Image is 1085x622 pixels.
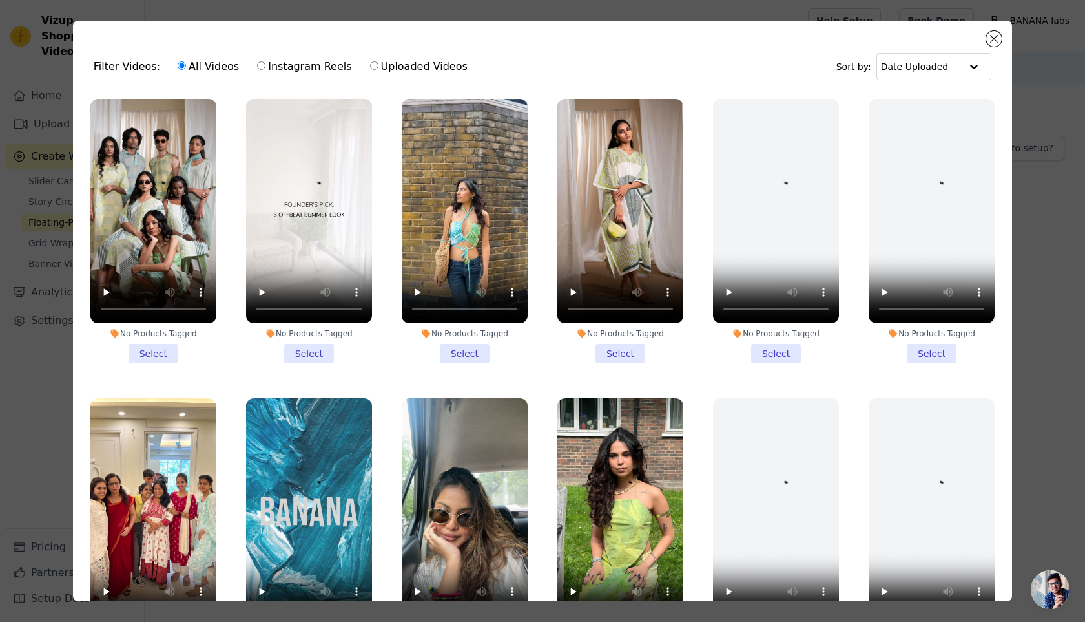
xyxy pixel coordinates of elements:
[836,53,992,80] div: Sort by:
[986,31,1002,47] button: Close modal
[369,58,468,75] label: Uploaded Videos
[256,58,352,75] label: Instagram Reels
[557,328,683,339] div: No Products Tagged
[90,328,216,339] div: No Products Tagged
[713,328,839,339] div: No Products Tagged
[402,328,528,339] div: No Products Tagged
[246,328,372,339] div: No Products Tagged
[177,58,240,75] label: All Videos
[869,328,995,339] div: No Products Tagged
[1031,570,1069,609] div: Open chat
[94,52,475,81] div: Filter Videos:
